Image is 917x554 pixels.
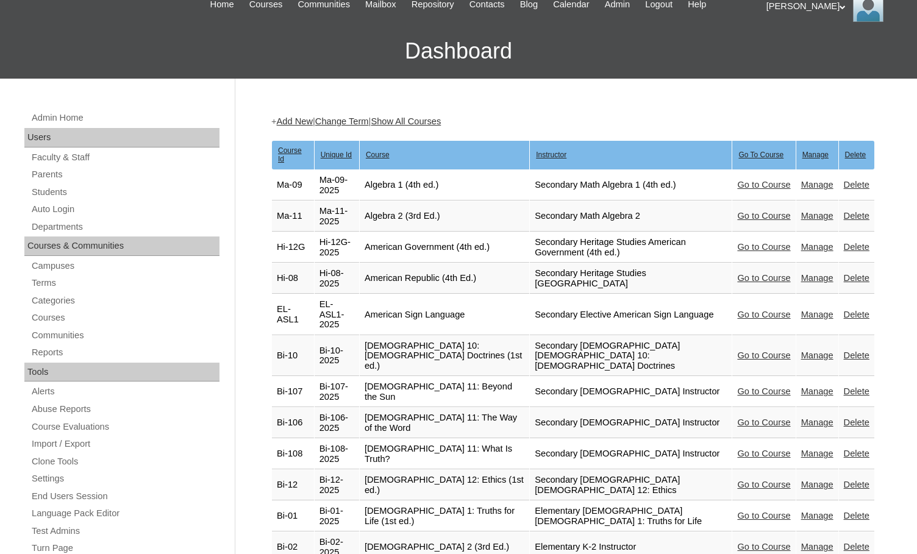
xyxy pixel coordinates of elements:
[844,480,869,489] a: Delete
[272,336,314,377] td: Bi-10
[530,170,732,201] td: Secondary Math Algebra 1 (4th ed.)
[30,402,219,417] a: Abuse Reports
[737,242,790,252] a: Go to Course
[315,170,359,201] td: Ma-09-2025
[30,419,219,435] a: Course Evaluations
[530,294,732,335] td: Secondary Elective American Sign Language
[30,328,219,343] a: Communities
[30,436,219,452] a: Import / Export
[272,170,314,201] td: Ma-09
[271,115,875,128] div: + | |
[30,275,219,291] a: Terms
[530,439,732,469] td: Secondary [DEMOGRAPHIC_DATA] Instructor
[801,511,833,520] a: Manage
[24,363,219,382] div: Tools
[30,345,219,360] a: Reports
[802,151,829,159] u: Manage
[844,542,869,552] a: Delete
[315,377,359,407] td: Bi-107-2025
[845,151,866,159] u: Delete
[737,480,790,489] a: Go to Course
[737,180,790,190] a: Go to Course
[844,511,869,520] a: Delete
[801,350,833,360] a: Manage
[30,489,219,504] a: End Users Session
[530,263,732,294] td: Secondary Heritage Studies [GEOGRAPHIC_DATA]
[272,201,314,232] td: Ma-11
[360,501,529,531] td: [DEMOGRAPHIC_DATA] 1: Truths for Life (1st ed.)
[321,151,352,159] u: Unique Id
[371,116,441,126] a: Show All Courses
[844,350,869,360] a: Delete
[737,449,790,458] a: Go to Course
[315,336,359,377] td: Bi-10-2025
[530,501,732,531] td: Elementary [DEMOGRAPHIC_DATA] [DEMOGRAPHIC_DATA] 1: Truths for Life
[801,242,833,252] a: Manage
[536,151,566,159] u: Instructor
[360,170,529,201] td: Algebra 1 (4th ed.)
[737,386,790,396] a: Go to Course
[844,242,869,252] a: Delete
[24,128,219,147] div: Users
[272,439,314,469] td: Bi-108
[360,336,529,377] td: [DEMOGRAPHIC_DATA] 10: [DEMOGRAPHIC_DATA] Doctrines (1st ed.)
[277,116,313,126] a: Add New
[844,310,869,319] a: Delete
[272,377,314,407] td: Bi-107
[315,501,359,531] td: Bi-01-2025
[737,310,790,319] a: Go to Course
[278,146,302,163] u: Course Id
[315,263,359,294] td: Hi-08-2025
[24,236,219,256] div: Courses & Communities
[30,293,219,308] a: Categories
[737,542,790,552] a: Go to Course
[315,232,359,263] td: Hi-12G-2025
[360,263,529,294] td: American Republic (4th Ed.)
[30,454,219,469] a: Clone Tools
[801,417,833,427] a: Manage
[360,201,529,232] td: Algebra 2 (3rd Ed.)
[272,263,314,294] td: Hi-08
[30,384,219,399] a: Alerts
[844,180,869,190] a: Delete
[844,211,869,221] a: Delete
[737,511,790,520] a: Go to Course
[801,180,833,190] a: Manage
[315,470,359,500] td: Bi-12-2025
[738,151,783,159] u: Go To Course
[801,310,833,319] a: Manage
[801,211,833,221] a: Manage
[844,386,869,396] a: Delete
[530,377,732,407] td: Secondary [DEMOGRAPHIC_DATA] Instructor
[30,202,219,217] a: Auto Login
[30,258,219,274] a: Campuses
[844,417,869,427] a: Delete
[360,439,529,469] td: [DEMOGRAPHIC_DATA] 11: What Is Truth?
[6,24,911,79] h3: Dashboard
[272,470,314,500] td: Bi-12
[530,408,732,438] td: Secondary [DEMOGRAPHIC_DATA] Instructor
[315,116,369,126] a: Change Term
[360,408,529,438] td: [DEMOGRAPHIC_DATA] 11: The Way of the Word
[801,542,833,552] a: Manage
[801,386,833,396] a: Manage
[360,294,529,335] td: American Sign Language
[315,439,359,469] td: Bi-108-2025
[530,470,732,500] td: Secondary [DEMOGRAPHIC_DATA] [DEMOGRAPHIC_DATA] 12: Ethics
[30,167,219,182] a: Parents
[737,273,790,283] a: Go to Course
[315,408,359,438] td: Bi-106-2025
[30,471,219,486] a: Settings
[30,110,219,126] a: Admin Home
[844,449,869,458] a: Delete
[360,377,529,407] td: [DEMOGRAPHIC_DATA] 11: Beyond the Sun
[30,150,219,165] a: Faculty & Staff
[360,232,529,263] td: American Government (4th ed.)
[366,151,390,159] u: Course
[530,232,732,263] td: Secondary Heritage Studies American Government (4th ed.)
[272,501,314,531] td: Bi-01
[801,480,833,489] a: Manage
[315,294,359,335] td: EL-ASL1-2025
[30,219,219,235] a: Departments
[360,470,529,500] td: [DEMOGRAPHIC_DATA] 12: Ethics (1st ed.)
